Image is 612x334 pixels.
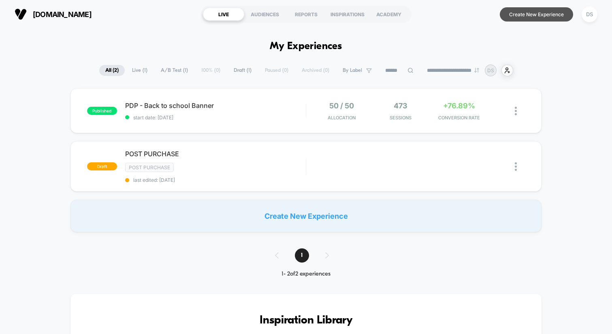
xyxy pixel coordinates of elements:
p: DS [487,67,494,73]
span: Post Purchase [125,163,174,172]
img: end [474,68,479,73]
img: close [515,162,517,171]
span: [DOMAIN_NAME] [33,10,92,19]
div: ACADEMY [368,8,409,21]
span: 50 / 50 [329,101,354,110]
div: 1 - 2 of 2 experiences [267,271,345,278]
div: Duration [217,161,238,170]
input: Seek [6,148,308,155]
h3: Inspiration Library [95,314,517,327]
button: DS [579,6,600,23]
span: Draft ( 1 ) [228,65,258,76]
div: INSPIRATIONS [327,8,368,21]
span: Sessions [373,115,428,121]
span: PDP - Back to school Banner [125,101,306,110]
button: Play, NEW DEMO 2025-VEED.mp4 [147,78,166,98]
span: Live ( 1 ) [126,65,154,76]
img: Visually logo [15,8,27,20]
span: Allocation [328,115,356,121]
div: Current time [197,161,215,170]
div: AUDIENCES [244,8,286,21]
span: draft [87,162,117,170]
span: +76.89% [443,101,475,110]
span: 1 [295,248,309,263]
img: close [515,107,517,115]
h1: My Experiences [270,41,342,52]
span: CONVERSION RATE [432,115,486,121]
span: published [87,107,117,115]
button: Create New Experience [500,7,573,22]
div: LIVE [203,8,244,21]
div: DS [582,6,597,22]
input: Volume [254,162,278,169]
div: REPORTS [286,8,327,21]
div: Create New Experience [70,200,542,232]
span: start date: [DATE] [125,114,306,121]
span: A/B Test ( 1 ) [155,65,194,76]
span: last edited: [DATE] [125,177,306,183]
button: [DOMAIN_NAME] [12,8,94,21]
span: All ( 2 ) [99,65,125,76]
span: 473 [394,101,407,110]
span: POST PURCHASE [125,150,306,158]
span: By Label [343,67,362,73]
button: Play, NEW DEMO 2025-VEED.mp4 [4,159,17,172]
